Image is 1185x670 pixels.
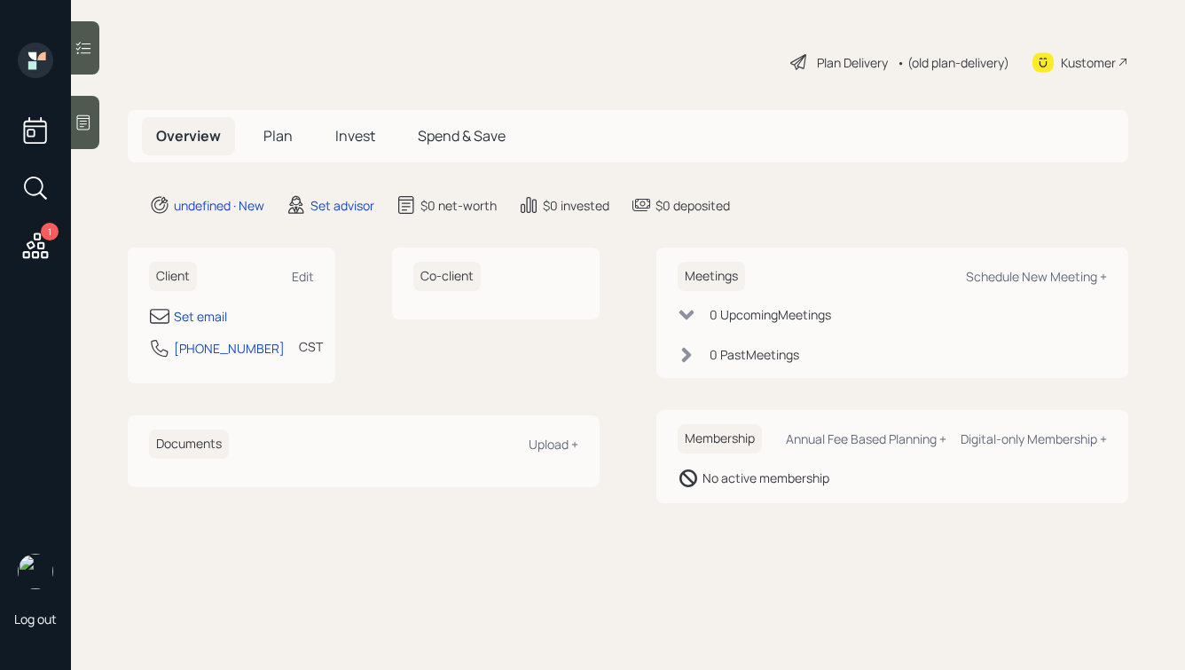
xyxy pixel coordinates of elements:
[786,430,946,447] div: Annual Fee Based Planning +
[678,424,762,453] h6: Membership
[14,611,57,627] div: Log out
[966,268,1107,285] div: Schedule New Meeting +
[710,345,799,364] div: 0 Past Meeting s
[543,196,609,215] div: $0 invested
[702,469,829,487] div: No active membership
[149,430,229,459] h6: Documents
[678,262,745,291] h6: Meetings
[335,126,375,146] span: Invest
[413,262,481,291] h6: Co-client
[299,337,323,356] div: CST
[655,196,730,215] div: $0 deposited
[418,126,506,146] span: Spend & Save
[897,53,1009,72] div: • (old plan-delivery)
[961,430,1107,447] div: Digital-only Membership +
[174,339,285,358] div: [PHONE_NUMBER]
[18,554,53,589] img: hunter_neumayer.jpg
[310,196,374,215] div: Set advisor
[41,223,59,240] div: 1
[174,307,227,326] div: Set email
[817,53,888,72] div: Plan Delivery
[710,305,831,324] div: 0 Upcoming Meeting s
[174,196,264,215] div: undefined · New
[529,436,578,453] div: Upload +
[263,126,293,146] span: Plan
[156,126,221,146] span: Overview
[149,262,197,291] h6: Client
[1061,53,1116,72] div: Kustomer
[420,196,497,215] div: $0 net-worth
[292,268,314,285] div: Edit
